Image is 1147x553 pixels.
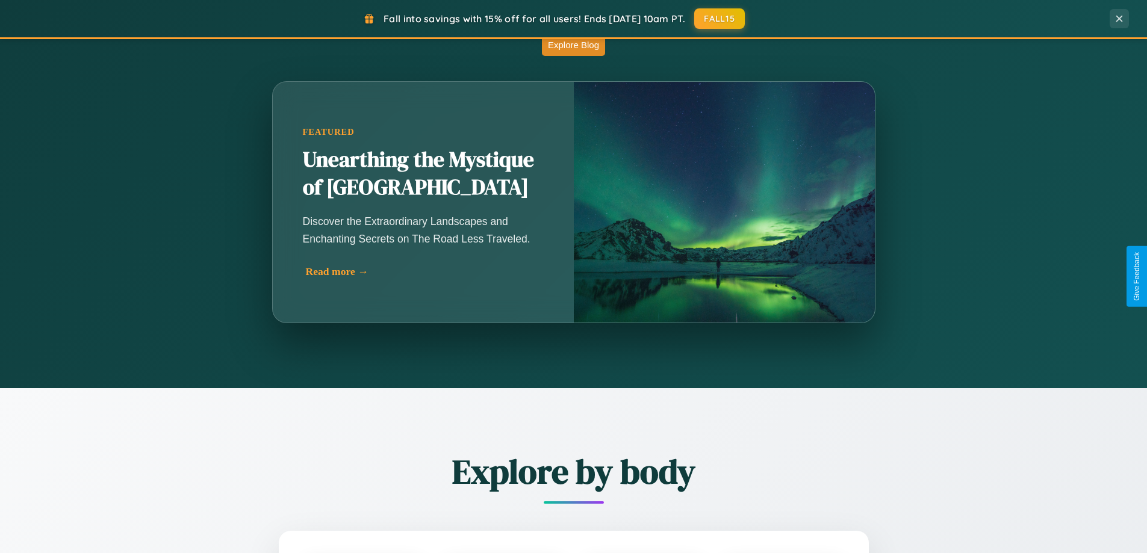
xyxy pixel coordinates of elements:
[542,34,605,56] button: Explore Blog
[1133,252,1141,301] div: Give Feedback
[303,127,544,137] div: Featured
[303,146,544,202] h2: Unearthing the Mystique of [GEOGRAPHIC_DATA]
[694,8,745,29] button: FALL15
[306,265,547,278] div: Read more →
[213,448,935,495] h2: Explore by body
[303,213,544,247] p: Discover the Extraordinary Landscapes and Enchanting Secrets on The Road Less Traveled.
[384,13,685,25] span: Fall into savings with 15% off for all users! Ends [DATE] 10am PT.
